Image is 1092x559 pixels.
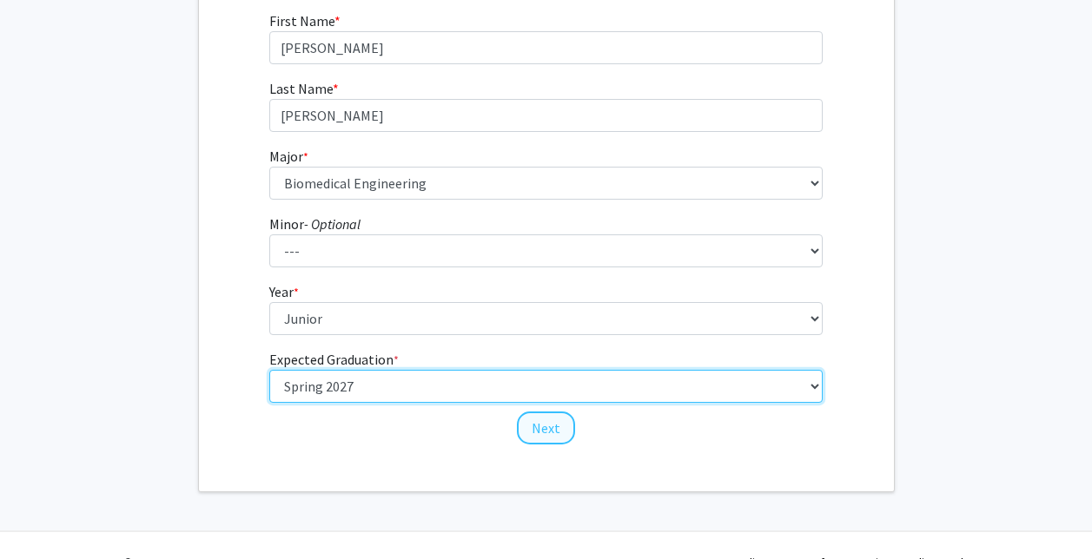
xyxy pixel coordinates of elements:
[269,349,399,370] label: Expected Graduation
[269,146,308,167] label: Major
[13,481,74,546] iframe: Chat
[304,215,361,233] i: - Optional
[269,214,361,234] label: Minor
[269,281,299,302] label: Year
[269,80,333,97] span: Last Name
[269,12,334,30] span: First Name
[517,411,575,444] button: Next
